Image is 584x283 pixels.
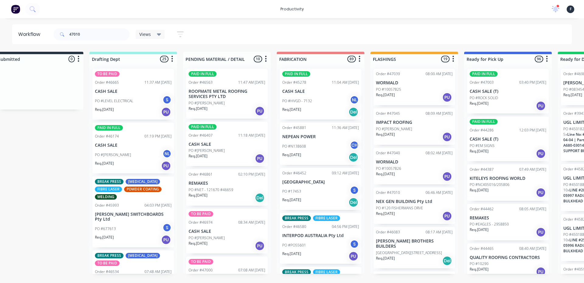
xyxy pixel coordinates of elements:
[95,161,114,166] p: Req. [DATE]
[374,69,455,105] div: Order #4703908:00 AM [DATE]WORMALDPO #10057825Req.[DATE]PU
[426,229,453,235] div: 08:17 AM [DATE]
[470,101,488,106] p: Req. [DATE]
[255,193,265,203] div: Del
[470,119,498,124] div: PAID IN FULL
[519,167,546,172] div: 07:49 AM [DATE]
[470,215,546,221] p: REMAKES
[282,197,301,203] p: Req. [DATE]
[282,134,359,139] p: NEPEAN POWER
[376,199,453,204] p: NEX GEN BUILDING Pty Ltd
[189,89,265,99] p: ROOFMATE METAL ROOFING SERVICES PTY LTD
[189,172,213,177] div: Order #46861
[442,132,452,142] div: PU
[282,189,301,194] p: PO #17453
[350,95,359,104] div: NL
[238,80,265,85] div: 11:47 AM [DATE]
[442,172,452,181] div: PU
[470,176,546,181] p: KITELEYS ROOFING WORLD
[95,253,123,258] div: BREAK PRESS
[238,220,265,225] div: 08:34 AM [DATE]
[467,243,549,280] div: Order #4446508:40 AM [DATE]QUALITY ROOFING CONTRACTORSPO #10290Req.[DATE]PU
[280,168,361,210] div: Order #4645209:12 AM [DATE][GEOGRAPHIC_DATA]PO #17453SReq.[DATE]Del
[470,95,498,101] p: PO #ROCK SOLID
[332,224,359,229] div: 04:56 PM [DATE]
[376,274,400,279] div: Order #47038
[536,149,546,159] div: PU
[95,80,119,85] div: Order #46665
[313,215,340,221] div: FIBRE LASER
[376,229,400,235] div: Order #46083
[95,89,172,94] p: CASH SALE
[282,98,312,104] p: PO #HVGD - 7132
[536,227,546,237] div: PU
[189,187,233,193] p: PO #NET - 121670 #46659
[162,223,172,232] div: S
[189,229,265,234] p: CASH SALE
[442,256,452,266] div: Del
[189,133,213,138] div: Order #46407
[376,166,401,171] p: PO #10057826
[332,80,359,85] div: 11:04 AM [DATE]
[282,251,301,257] p: Req. [DATE]
[519,128,546,133] div: 12:03 PM [DATE]
[282,125,306,131] div: Order #45881
[189,153,207,159] p: Req. [DATE]
[238,172,265,177] div: 02:10 PM [DATE]
[467,69,549,114] div: PAID IN FULLOrder #4700303:40 PM [DATE]CASH SALE (T)PO #ROCK SOLIDReq.[DATE]PU
[280,123,361,165] div: Order #4588111:36 AM [DATE]NEPEAN POWERPO #N138608CHReq.[DATE]Del
[95,269,119,274] div: Order #46534
[563,132,567,137] span: 5 x
[426,150,453,156] div: 08:02 AM [DATE]
[189,241,207,246] p: Req. [DATE]
[376,150,400,156] div: Order #47040
[350,239,359,249] div: S
[282,269,311,275] div: BREAK PRESS
[519,206,546,212] div: 08:05 AM [DATE]
[570,6,572,12] span: F
[11,5,20,14] img: Factory
[189,148,225,153] p: PO #[PERSON_NAME]
[189,259,213,264] div: TO BE PAID
[470,227,488,232] p: Req. [DATE]
[282,170,306,176] div: Order #46452
[376,211,395,216] p: Req. [DATE]
[376,80,453,86] p: WORMALD
[313,269,340,275] div: FIBRE LASER
[426,274,453,279] div: 03:00 PM [DATE]
[95,194,117,200] div: WELDING
[376,71,400,77] div: Order #47039
[189,142,265,147] p: CASH SALE
[376,111,400,116] div: Order #47045
[470,71,498,77] div: PAID IN FULL
[282,243,306,248] p: PO #PO55601
[470,128,494,133] div: Order #44286
[349,152,358,162] div: Del
[280,69,361,120] div: PAID IN FULLOrder #4527811:04 AM [DATE]CASH SALEPO #HVGD - 7132NLReq.[DATE]Del
[376,159,453,165] p: WORMALD
[376,250,442,256] p: [GEOGRAPHIC_DATA][STREET_ADDRESS]
[282,152,301,158] p: Req. [DATE]
[374,227,455,268] div: Order #4608308:17 AM [DATE][PERSON_NAME] BROTHERS BUILDERS[GEOGRAPHIC_DATA][STREET_ADDRESS]Req.[D...
[470,267,488,272] p: Req. [DATE]
[92,176,174,248] div: BREAK PRESS[MEDICAL_DATA]FIBRE LASERPOWDER COATINGWELDINGOrder #4599304:03 PM [DATE][PERSON_NAME]...
[442,93,452,102] div: PU
[350,141,359,150] div: CH
[189,181,265,186] p: REMAKES
[186,169,268,206] div: Order #4686102:10 PM [DATE]REMAKESPO #NET - 121670 #46659Req.[DATE]Del
[374,108,455,145] div: Order #4704508:09 AM [DATE]IMPACT ROOFINGPO #[PERSON_NAME]Req.[DATE]PU
[126,253,160,258] div: [MEDICAL_DATA]
[189,235,225,241] p: PO #[PERSON_NAME]
[374,148,455,184] div: Order #4704008:02 AM [DATE]WORMALDPO #10057826Req.[DATE]PU
[563,187,569,193] span: 10 x
[442,211,452,221] div: PU
[470,80,494,85] div: Order #47003
[282,233,359,238] p: INTERPOD AUSTRALIA Pty Ltd
[186,69,268,119] div: PAID IN FULLOrder #4656311:47 AM [DATE]ROOFMATE METAL ROOFING SERVICES PTY LTDPO #[PERSON_NAME]Re...
[139,31,151,37] span: Views
[470,246,494,251] div: Order #44465
[467,204,549,240] div: Order #4446208:05 AM [DATE]REMAKESPO #EAGLES - 2958850Req.[DATE]PU
[282,224,306,229] div: Order #46580
[161,107,171,117] div: PU
[467,117,549,161] div: PAID IN FULLOrder #4428612:03 PM [DATE]CASH SALE (T)PO #EM SIGNSReq.[DATE]PU
[255,241,265,251] div: PU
